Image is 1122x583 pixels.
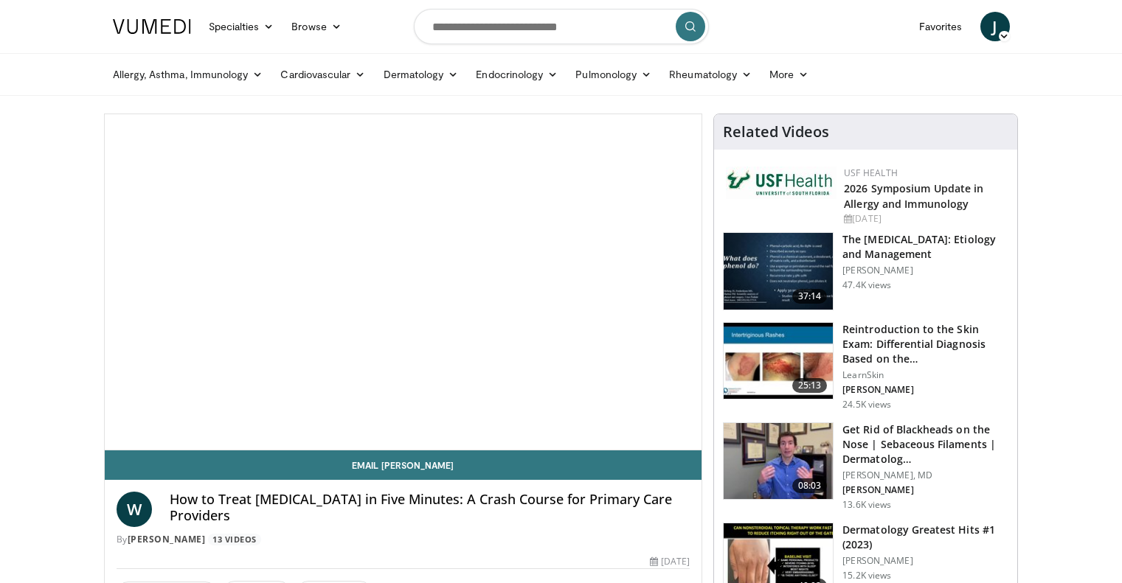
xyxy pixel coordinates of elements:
[724,233,833,310] img: c5af237d-e68a-4dd3-8521-77b3daf9ece4.150x105_q85_crop-smart_upscale.jpg
[283,12,350,41] a: Browse
[761,60,817,89] a: More
[375,60,468,89] a: Dermatology
[844,167,898,179] a: USF Health
[842,523,1008,552] h3: Dermatology Greatest Hits #1 (2023)
[842,399,891,411] p: 24.5K views
[792,378,828,393] span: 25:13
[910,12,972,41] a: Favorites
[842,499,891,511] p: 13.6K views
[844,212,1005,226] div: [DATE]
[842,232,1008,262] h3: The [MEDICAL_DATA]: Etiology and Management
[842,322,1008,366] h3: Reintroduction to the Skin Exam: Differential Diagnosis Based on the…
[980,12,1010,41] a: J
[724,423,833,500] img: 54dc8b42-62c8-44d6-bda4-e2b4e6a7c56d.150x105_q85_crop-smart_upscale.jpg
[414,9,709,44] input: Search topics, interventions
[113,19,191,34] img: VuMedi Logo
[726,167,837,199] img: 6ba8804a-8538-4002-95e7-a8f8012d4a11.png.150x105_q85_autocrop_double_scale_upscale_version-0.2.jpg
[117,533,690,546] div: By
[842,384,1008,396] p: [PERSON_NAME]
[208,534,262,546] a: 13 Videos
[724,323,833,399] img: 022c50fb-a848-4cac-a9d8-ea0906b33a1b.150x105_q85_crop-smart_upscale.jpg
[567,60,660,89] a: Pulmonology
[170,492,690,523] h4: How to Treat [MEDICAL_DATA] in Five Minutes: A Crash Course for Primary Care Providers
[842,369,1008,381] p: LearnSkin
[842,555,1008,567] p: [PERSON_NAME]
[723,422,1008,511] a: 08:03 Get Rid of Blackheads on the Nose | Sebaceous Filaments | Dermatolog… [PERSON_NAME], MD [PE...
[650,555,690,568] div: [DATE]
[104,60,272,89] a: Allergy, Asthma, Immunology
[660,60,761,89] a: Rheumatology
[467,60,567,89] a: Endocrinology
[842,484,1008,496] p: [PERSON_NAME]
[792,289,828,304] span: 37:14
[117,492,152,527] a: W
[842,570,891,582] p: 15.2K views
[842,279,891,291] p: 47.4K views
[792,478,828,493] span: 08:03
[105,450,702,480] a: Email [PERSON_NAME]
[128,533,206,545] a: [PERSON_NAME]
[842,469,1008,481] p: [PERSON_NAME], MD
[723,123,829,141] h4: Related Videos
[842,422,1008,467] h3: Get Rid of Blackheads on the Nose | Sebaceous Filaments | Dermatolog…
[200,12,283,41] a: Specialties
[844,181,983,211] a: 2026 Symposium Update in Allergy and Immunology
[105,114,702,450] video-js: Video Player
[723,322,1008,411] a: 25:13 Reintroduction to the Skin Exam: Differential Diagnosis Based on the… LearnSkin [PERSON_NAM...
[842,265,1008,276] p: [PERSON_NAME]
[723,232,1008,310] a: 37:14 The [MEDICAL_DATA]: Etiology and Management [PERSON_NAME] 47.4K views
[271,60,374,89] a: Cardiovascular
